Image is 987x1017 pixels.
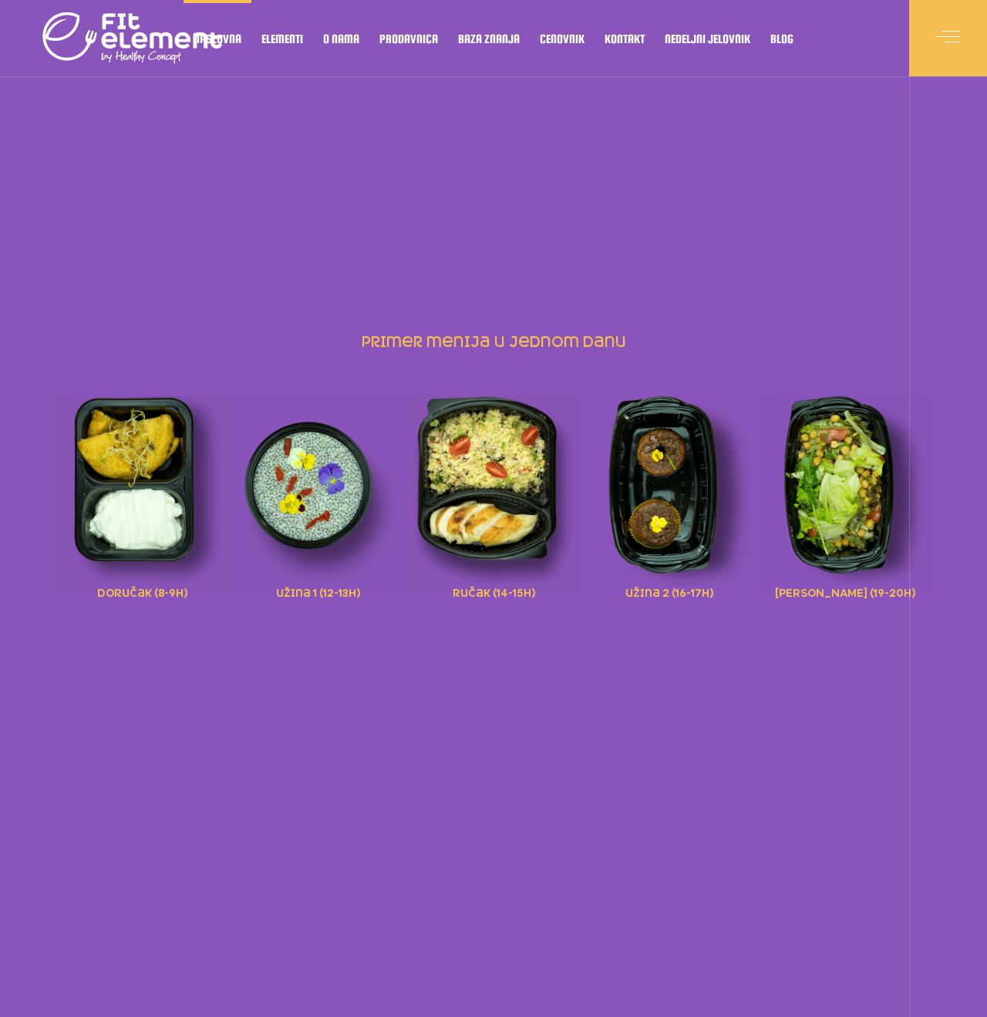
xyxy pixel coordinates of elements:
[323,35,359,42] span: O nama
[605,35,645,42] span: Kontakt
[379,35,438,42] span: Prodavnica
[770,35,793,42] span: Blog
[194,35,241,42] span: Naslovna
[276,584,360,601] span: užina 1 (12-13h)
[42,8,224,69] img: logo light
[775,584,915,601] span: [PERSON_NAME] (19-20h)
[458,35,520,42] span: Baza znanja
[665,35,750,42] span: Nedeljni jelovnik
[625,584,713,601] span: užina 2 (16-17h)
[261,35,303,42] span: Elementi
[97,584,187,601] span: doručak (8-9h)
[54,372,933,626] div: primer menija u jednom danu
[540,35,584,42] span: Cenovnik
[359,335,628,352] a: primer menija u jednom danu
[453,584,535,601] span: ručak (14-15h)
